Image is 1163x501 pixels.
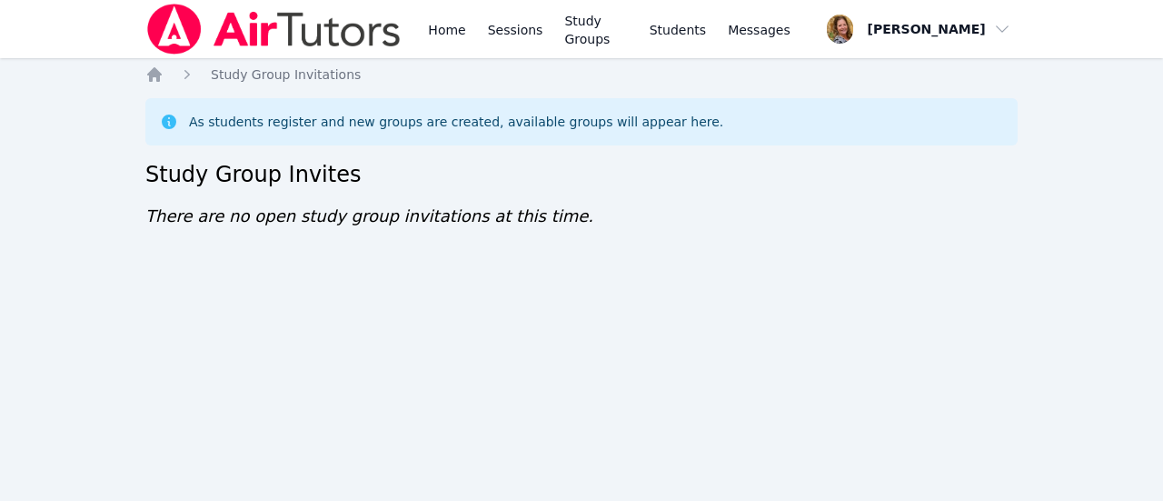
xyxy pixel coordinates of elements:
[145,65,1018,84] nav: Breadcrumb
[145,160,1018,189] h2: Study Group Invites
[728,21,790,39] span: Messages
[145,4,403,55] img: Air Tutors
[211,65,361,84] a: Study Group Invitations
[145,206,593,225] span: There are no open study group invitations at this time.
[211,67,361,82] span: Study Group Invitations
[189,113,723,131] div: As students register and new groups are created, available groups will appear here.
